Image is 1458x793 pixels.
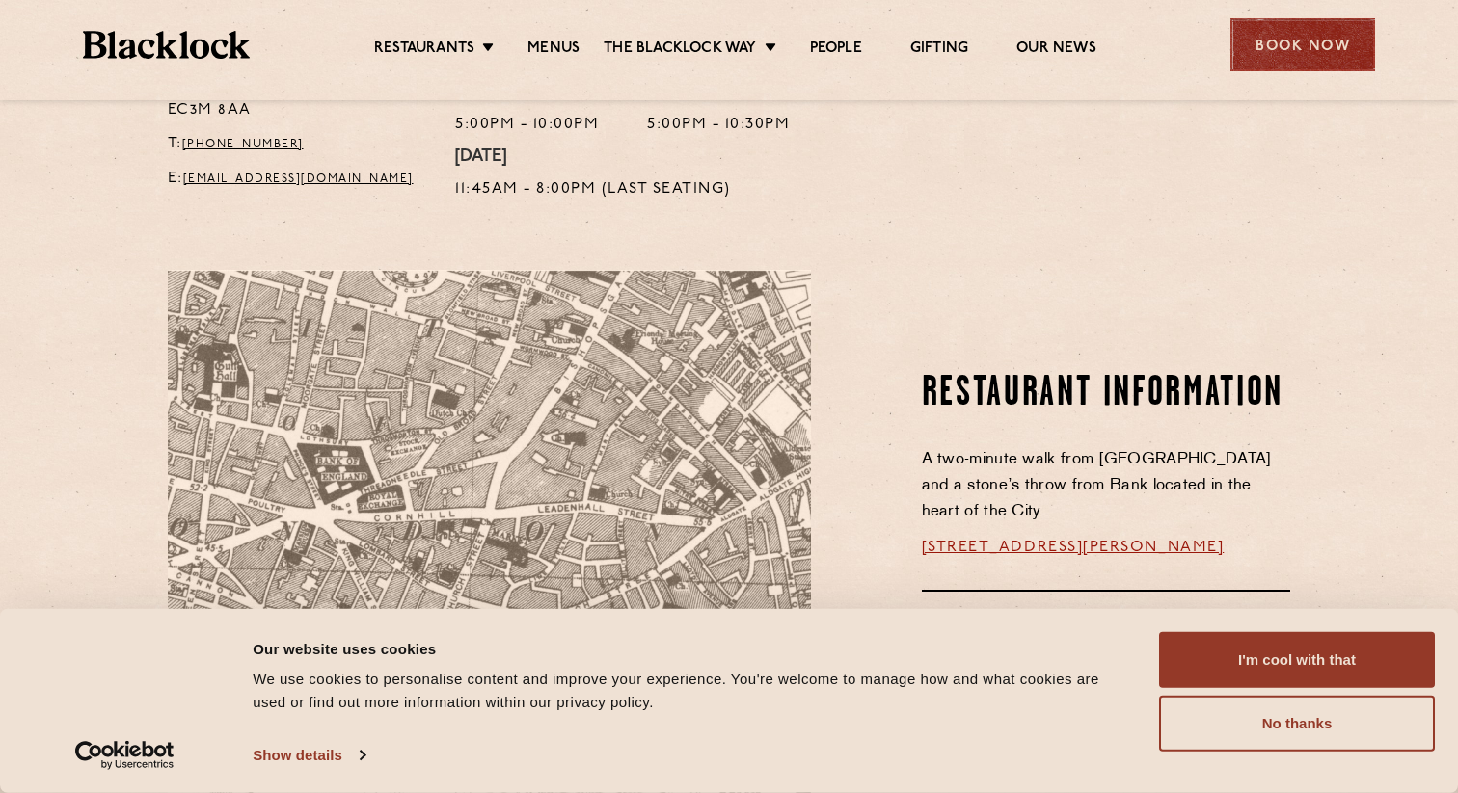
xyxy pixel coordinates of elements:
[182,139,304,150] a: [PHONE_NUMBER]
[1159,696,1435,752] button: No thanks
[40,741,209,770] a: Usercentrics Cookiebot - opens in a new window
[1016,40,1096,61] a: Our News
[810,40,862,61] a: People
[253,668,1116,714] div: We use cookies to personalise content and improve your experience. You're welcome to manage how a...
[83,31,250,59] img: BL_Textured_Logo-footer-cropped.svg
[455,177,731,202] p: 11:45am - 8:00pm (Last Seating)
[1230,18,1375,71] div: Book Now
[168,167,427,192] p: E:
[922,370,1291,418] h2: Restaurant Information
[647,113,790,138] p: 5:00pm - 10:30pm
[183,173,414,185] a: [EMAIL_ADDRESS][DOMAIN_NAME]
[922,540,1225,555] a: [STREET_ADDRESS][PERSON_NAME]
[455,147,731,169] h4: [DATE]
[168,132,427,157] p: T:
[922,447,1291,525] p: A two-minute walk from [GEOGRAPHIC_DATA] and a stone’s throw from Bank located in the heart of th...
[910,40,968,61] a: Gifting
[374,40,474,61] a: Restaurants
[253,637,1116,660] div: Our website uses cookies
[604,40,756,61] a: The Blacklock Way
[1159,632,1435,688] button: I'm cool with that
[527,40,580,61] a: Menus
[253,741,364,770] a: Show details
[455,113,599,138] p: 5:00pm - 10:00pm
